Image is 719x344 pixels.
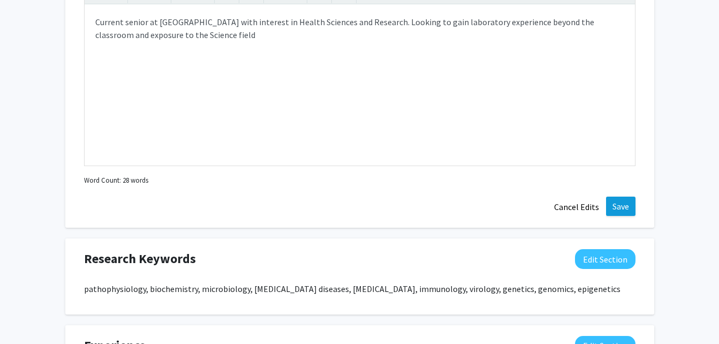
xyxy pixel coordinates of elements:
[84,249,196,268] span: Research Keywords
[575,249,635,269] button: Edit Research Keywords
[85,5,635,166] div: Note to users with screen readers: Please deactivate our accessibility plugin for this page as it...
[547,197,606,217] button: Cancel Edits
[84,175,148,185] small: Word Count: 28 words
[84,282,635,295] p: pathophysiology, biochemistry, microbiology, [MEDICAL_DATA] diseases, [MEDICAL_DATA], immunology,...
[8,296,46,336] iframe: Chat
[606,197,635,216] button: Save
